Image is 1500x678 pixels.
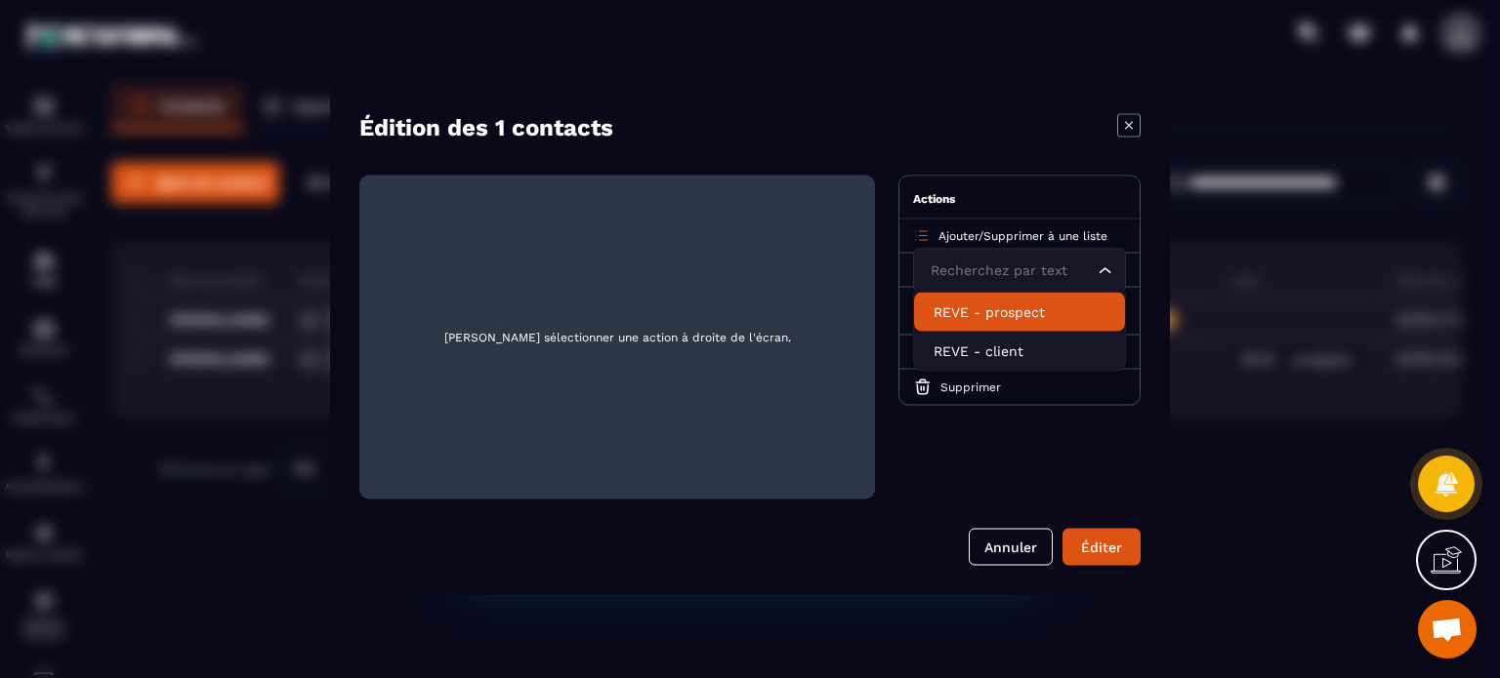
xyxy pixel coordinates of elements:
[934,301,1105,321] p: REVE - prospect
[983,228,1107,242] span: Supprimer à une liste
[938,228,979,242] span: Ajouter
[359,113,613,140] h4: Édition des 1 contacts
[926,259,1094,281] input: Search for option
[969,528,1053,565] button: Annuler
[913,191,955,205] span: Actions
[940,379,1001,393] span: Supprimer
[938,227,1107,243] p: /
[375,190,859,483] span: [PERSON_NAME] sélectionner une action à droite de l'écran.
[913,248,1126,293] div: Search for option
[934,340,1105,360] p: REVE - client
[1062,528,1141,565] button: Éditer
[1418,600,1477,658] div: Ouvrir le chat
